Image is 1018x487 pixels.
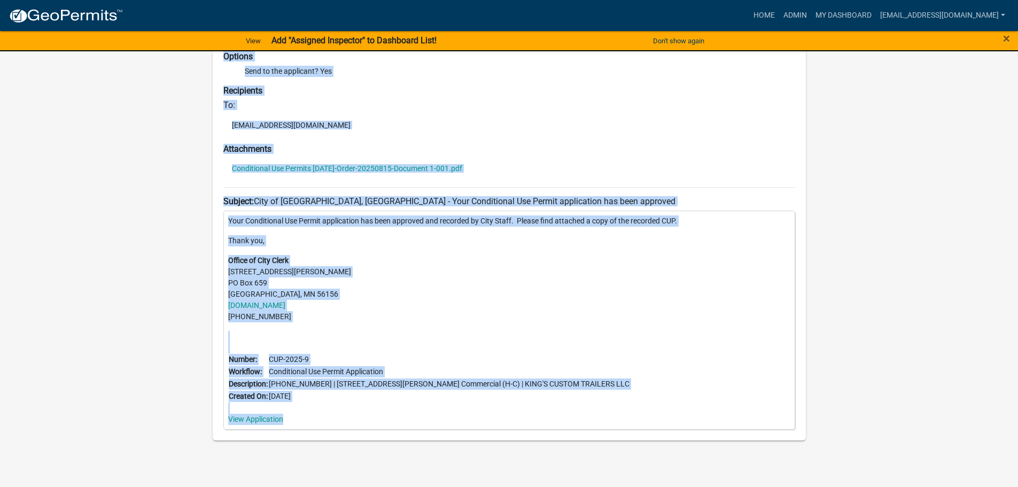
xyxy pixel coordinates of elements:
[228,301,285,310] a: [DOMAIN_NAME]
[228,415,283,423] a: View Application
[223,196,254,206] strong: Subject:
[268,366,630,378] td: Conditional Use Permit Application
[229,367,262,376] b: Workflow:
[229,380,268,388] b: Description:
[268,353,630,366] td: CUP-2025-9
[649,32,709,50] button: Don't show again
[245,66,795,77] li: Send to the applicant? Yes
[876,5,1009,26] a: [EMAIL_ADDRESS][DOMAIN_NAME]
[228,255,790,322] p: [STREET_ADDRESS][PERSON_NAME] PO Box 659 [GEOGRAPHIC_DATA], MN 56156 [PHONE_NUMBER]
[223,86,262,96] strong: Recipients
[268,378,630,390] td: [PHONE_NUMBER] | [STREET_ADDRESS][PERSON_NAME] Commercial (H-C) | KING'S CUSTOM TRAILERS LLC
[1003,31,1010,46] span: ×
[228,256,289,265] strong: Office of City Clerk
[228,235,790,246] p: Thank you,
[229,392,268,400] b: Created On:
[811,5,876,26] a: My Dashboard
[223,100,795,110] h6: To:
[223,144,271,154] strong: Attachments
[223,196,795,206] h6: City of [GEOGRAPHIC_DATA], [GEOGRAPHIC_DATA] - Your Conditional Use Permit application has been a...
[228,215,790,227] p: Your Conditional Use Permit application has been approved and recorded by City Staff. Please find...
[229,355,257,364] b: Number:
[232,165,462,172] a: Conditional Use Permits [DATE]-Order-20250815-Document 1-001.pdf
[271,35,437,45] strong: Add "Assigned Inspector" to Dashboard List!
[268,390,630,403] td: [DATE]
[223,51,253,61] strong: Options
[749,5,779,26] a: Home
[779,5,811,26] a: Admin
[242,32,265,50] a: View
[1003,32,1010,45] button: Close
[223,117,795,133] li: [EMAIL_ADDRESS][DOMAIN_NAME]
